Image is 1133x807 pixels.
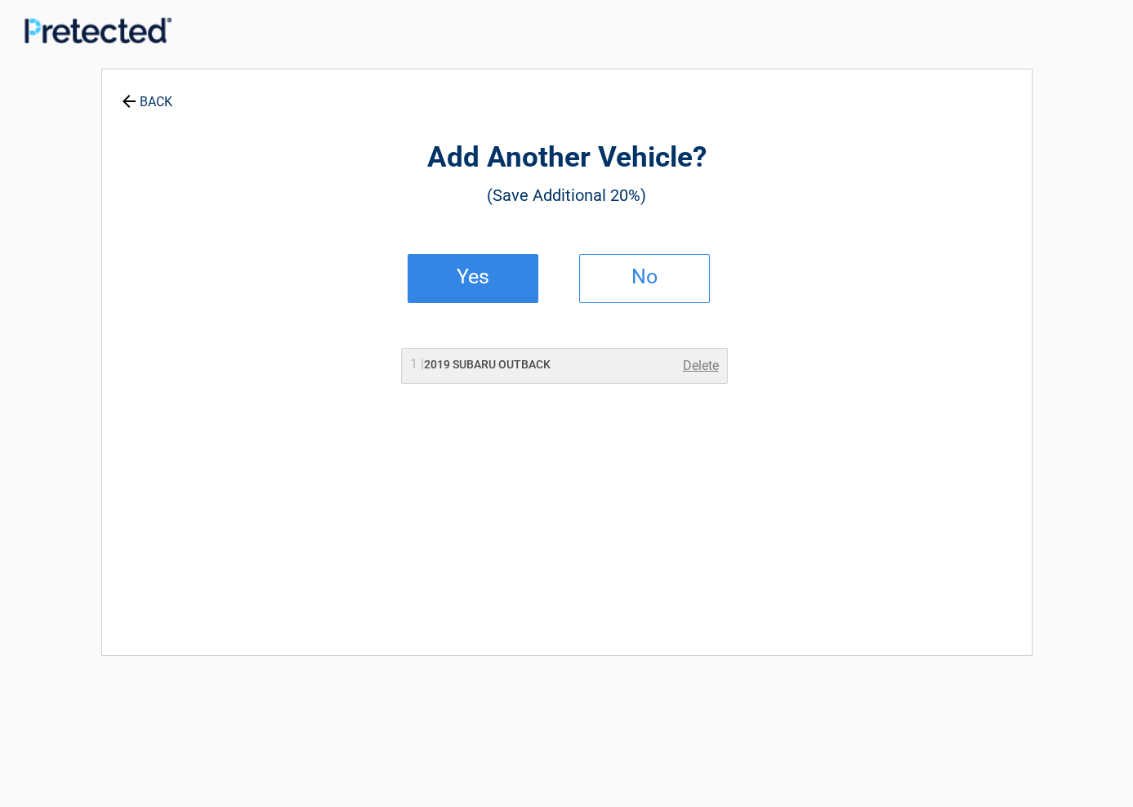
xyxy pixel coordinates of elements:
a: Delete [683,356,719,376]
h2: No [596,271,693,283]
h2: 2019 SUBARU OUTBACK [410,356,551,373]
h2: Yes [425,271,521,283]
a: BACK [118,80,176,109]
img: Main Logo [25,17,172,44]
h2: Add Another Vehicle? [192,139,942,177]
span: 1 | [410,356,424,372]
h3: (Save Additional 20%) [192,181,942,209]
